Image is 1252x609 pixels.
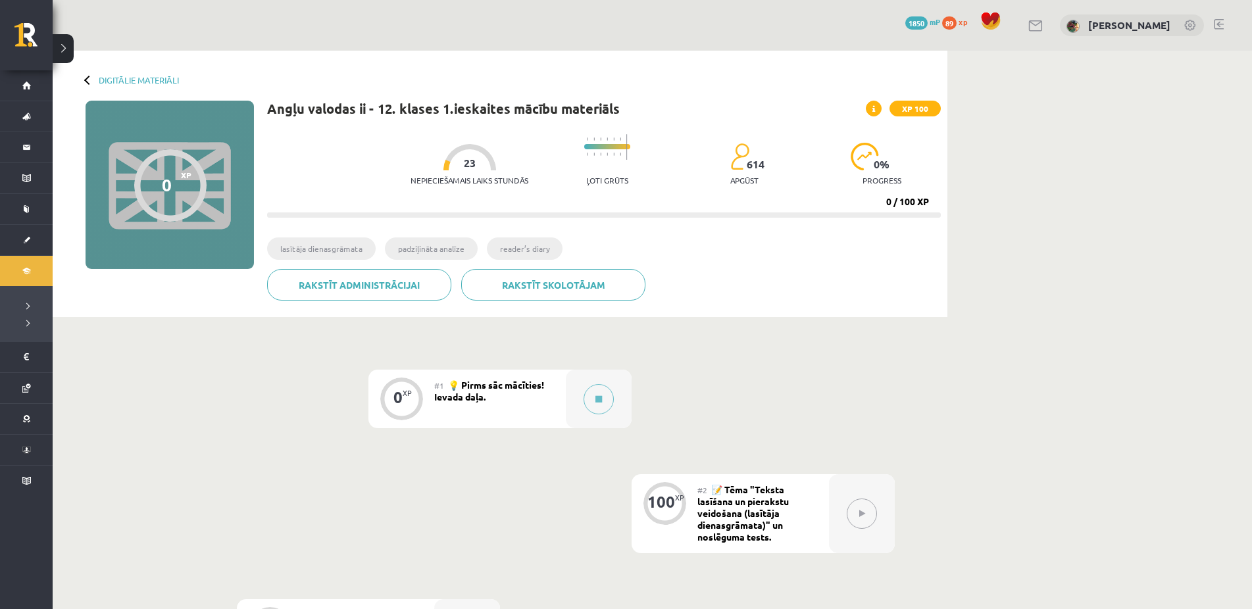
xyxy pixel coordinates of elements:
[434,379,544,402] span: 💡 Pirms sāc mācīties! Ievada daļa.
[587,153,588,156] img: icon-short-line-57e1e144782c952c97e751825c79c345078a6d821885a25fce030b3d8c18986b.svg
[942,16,974,27] a: 89 xp
[99,75,179,85] a: Digitālie materiāli
[613,153,614,156] img: icon-short-line-57e1e144782c952c97e751825c79c345078a6d821885a25fce030b3d8c18986b.svg
[385,237,478,260] li: padziļināta analīze
[14,23,53,56] a: Rīgas 1. Tālmācības vidusskola
[607,137,608,141] img: icon-short-line-57e1e144782c952c97e751825c79c345078a6d821885a25fce030b3d8c18986b.svg
[600,137,601,141] img: icon-short-line-57e1e144782c952c97e751825c79c345078a6d821885a25fce030b3d8c18986b.svg
[411,176,528,185] p: Nepieciešamais laiks stundās
[905,16,940,27] a: 1850 mP
[697,485,707,495] span: #2
[620,153,621,156] img: icon-short-line-57e1e144782c952c97e751825c79c345078a6d821885a25fce030b3d8c18986b.svg
[181,170,191,180] span: XP
[905,16,928,30] span: 1850
[626,134,628,160] img: icon-long-line-d9ea69661e0d244f92f715978eff75569469978d946b2353a9bb055b3ed8787d.svg
[461,269,645,301] a: Rakstīt skolotājam
[1066,20,1080,33] img: Evita Kudrjašova
[393,391,403,403] div: 0
[593,153,595,156] img: icon-short-line-57e1e144782c952c97e751825c79c345078a6d821885a25fce030b3d8c18986b.svg
[607,153,608,156] img: icon-short-line-57e1e144782c952c97e751825c79c345078a6d821885a25fce030b3d8c18986b.svg
[593,137,595,141] img: icon-short-line-57e1e144782c952c97e751825c79c345078a6d821885a25fce030b3d8c18986b.svg
[403,389,412,397] div: XP
[730,143,749,170] img: students-c634bb4e5e11cddfef0936a35e636f08e4e9abd3cc4e673bd6f9a4125e45ecb1.svg
[889,101,941,116] span: XP 100
[1088,18,1170,32] a: [PERSON_NAME]
[613,137,614,141] img: icon-short-line-57e1e144782c952c97e751825c79c345078a6d821885a25fce030b3d8c18986b.svg
[267,269,451,301] a: Rakstīt administrācijai
[874,158,890,170] span: 0 %
[675,494,684,501] div: XP
[930,16,940,27] span: mP
[620,137,621,141] img: icon-short-line-57e1e144782c952c97e751825c79c345078a6d821885a25fce030b3d8c18986b.svg
[942,16,957,30] span: 89
[851,143,879,170] img: icon-progress-161ccf0a02000e728c5f80fcf4c31c7af3da0e1684b2b1d7c360e028c24a22f1.svg
[267,101,620,116] h1: Angļu valodas ii - 12. klases 1.ieskaites mācību materiāls
[162,175,172,195] div: 0
[464,157,476,169] span: 23
[434,380,444,391] span: #1
[647,496,675,508] div: 100
[863,176,901,185] p: progress
[600,153,601,156] img: icon-short-line-57e1e144782c952c97e751825c79c345078a6d821885a25fce030b3d8c18986b.svg
[587,137,588,141] img: icon-short-line-57e1e144782c952c97e751825c79c345078a6d821885a25fce030b3d8c18986b.svg
[747,158,764,170] span: 614
[586,176,628,185] p: Ļoti grūts
[487,237,563,260] li: reader’s diary
[730,176,759,185] p: apgūst
[697,483,789,543] span: 📝 Tēma "Teksta lasīšana un pierakstu veidošana (lasītāja dienasgrāmata)" un noslēguma tests.
[267,237,376,260] li: lasītāja dienasgrāmata
[959,16,967,27] span: xp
